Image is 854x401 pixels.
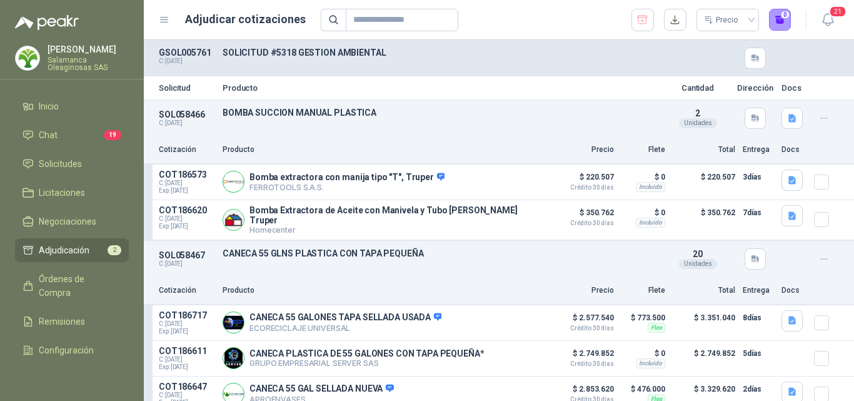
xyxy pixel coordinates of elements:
[249,172,445,183] p: Bomba extractora con manija tipo "T", Truper
[39,243,89,257] span: Adjudicación
[39,186,85,200] span: Licitaciones
[159,363,215,371] span: Exp: [DATE]
[551,325,614,332] span: Crédito 30 días
[673,346,735,371] p: $ 2.749.852
[159,180,215,187] span: C: [DATE]
[159,84,215,92] p: Solicitud
[159,223,215,230] span: Exp: [DATE]
[673,285,735,297] p: Total
[15,210,129,233] a: Negociaciones
[673,144,735,156] p: Total
[249,383,394,395] p: CANECA 55 GAL SELLADA NUEVA
[816,9,839,31] button: 21
[636,182,665,192] div: Incluido
[39,99,59,113] span: Inicio
[829,6,846,18] span: 21
[15,338,129,362] a: Configuración
[108,245,121,255] span: 2
[551,285,614,297] p: Precio
[48,56,129,71] p: Salamanca Oleaginosas SAS
[781,144,806,156] p: Docs
[159,58,215,65] p: C: [DATE]
[223,210,244,230] img: Company Logo
[15,238,129,262] a: Adjudicación2
[621,205,665,220] p: $ 0
[159,356,215,363] span: C: [DATE]
[249,323,441,333] p: ECORECICLAJE UNIVERSAL
[159,260,215,268] p: C: [DATE]
[15,367,129,391] a: Manuales y ayuda
[621,285,665,297] p: Flete
[704,11,740,29] div: Precio
[223,348,244,368] img: Company Logo
[39,315,85,328] span: Remisiones
[15,181,129,205] a: Licitaciones
[39,128,58,142] span: Chat
[15,123,129,147] a: Chat19
[673,310,735,335] p: $ 3.351.040
[551,185,614,191] span: Crédito 30 días
[16,46,39,70] img: Company Logo
[48,45,129,54] p: [PERSON_NAME]
[743,144,774,156] p: Entrega
[223,248,659,258] p: CANECA 55 GLNS PLASTICA CON TAPA PEQUEÑA
[636,218,665,228] div: Incluido
[159,320,215,328] span: C: [DATE]
[781,285,806,297] p: Docs
[551,205,614,226] p: $ 350.762
[249,348,484,358] p: CANECA PLASTICA DE 55 GALONES CON TAPA PEQUEÑA*
[104,130,121,140] span: 19
[551,346,614,367] p: $ 2.749.852
[159,392,215,399] span: C: [DATE]
[621,144,665,156] p: Flete
[249,225,544,235] p: Homecenter
[223,285,544,297] p: Producto
[743,205,774,220] p: 7 días
[159,382,215,392] p: COT186647
[159,310,215,320] p: COT186717
[551,170,614,191] p: $ 220.507
[743,285,774,297] p: Entrega
[39,157,82,171] span: Solicitudes
[636,358,665,368] div: Incluido
[648,323,665,333] div: Flex
[249,183,445,192] p: FERROTOOLS S.A.S.
[736,84,774,92] p: Dirección
[621,310,665,325] p: $ 773.500
[159,187,215,195] span: Exp: [DATE]
[39,215,96,228] span: Negociaciones
[223,48,659,58] p: SOLICITUD #5318 GESTION AMBIENTAL
[551,144,614,156] p: Precio
[743,310,774,325] p: 8 días
[223,171,244,192] img: Company Logo
[666,84,729,92] p: Cantidad
[159,285,215,297] p: Cotización
[743,170,774,185] p: 3 días
[781,84,806,92] p: Docs
[223,144,544,156] p: Producto
[621,346,665,361] p: $ 0
[159,170,215,180] p: COT186573
[159,119,215,127] p: C: [DATE]
[743,346,774,361] p: 5 días
[673,170,735,195] p: $ 220.507
[159,205,215,215] p: COT186620
[673,205,735,235] p: $ 350.762
[223,108,659,118] p: BOMBA SUCCION MANUAL PLASTICA
[249,358,484,368] p: GRUPO EMPRESARIAL SERVER SAS
[159,215,215,223] span: C: [DATE]
[679,118,717,128] div: Unidades
[621,170,665,185] p: $ 0
[223,84,659,92] p: Producto
[223,312,244,333] img: Company Logo
[679,259,717,269] div: Unidades
[743,382,774,397] p: 2 días
[159,109,215,119] p: SOL058466
[551,220,614,226] span: Crédito 30 días
[159,144,215,156] p: Cotización
[159,328,215,335] span: Exp: [DATE]
[15,94,129,118] a: Inicio
[159,48,215,58] p: GSOL005761
[39,272,117,300] span: Órdenes de Compra
[15,267,129,305] a: Órdenes de Compra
